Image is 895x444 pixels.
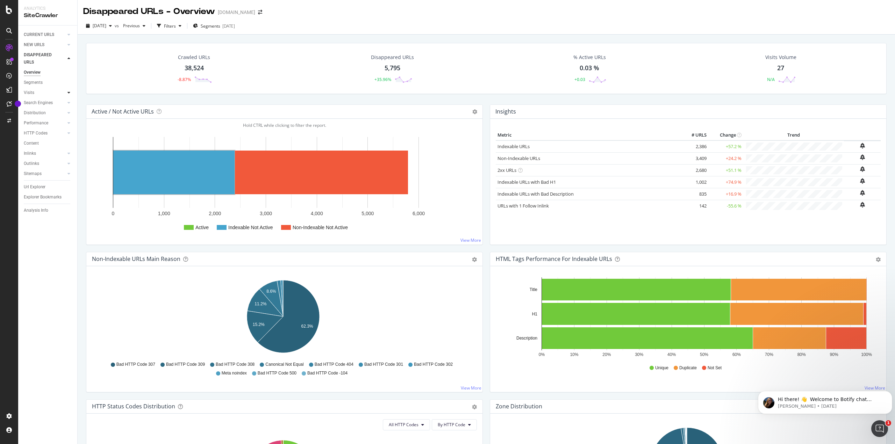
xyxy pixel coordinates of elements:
a: Performance [24,119,65,127]
text: 100% [861,352,872,357]
span: Not Set [708,365,722,371]
div: gear [472,405,477,409]
text: 30% [635,352,643,357]
div: Segments [24,79,43,86]
div: Url Explorer [24,183,45,191]
div: arrow-right-arrow-left [258,10,262,15]
div: Overview [24,69,41,76]
div: N/A [767,77,775,82]
div: bell-plus [860,154,865,160]
a: Inlinks [24,150,65,157]
svg: A chart. [92,130,474,239]
span: Bad HTTP Code 308 [216,362,255,367]
td: 3,409 [680,152,708,164]
span: Bad HTTP Code 309 [166,362,205,367]
div: Visits Volume [765,54,796,61]
div: Visits [24,89,34,96]
div: A chart. [92,277,474,358]
text: 5,000 [361,211,374,216]
span: Duplicate [679,365,697,371]
div: bell-plus [860,190,865,196]
td: +51.1 % [708,164,743,176]
text: 0 [112,211,115,216]
span: All HTTP Codes [389,422,418,428]
div: Distribution [24,109,46,117]
div: gear [876,257,881,262]
div: % Active URLs [573,54,606,61]
div: 27 [777,64,784,73]
button: Filters [154,20,184,31]
a: Sitemaps [24,170,65,177]
span: Previous [120,23,140,29]
text: 3,000 [260,211,272,216]
div: Inlinks [24,150,36,157]
div: [DOMAIN_NAME] [218,9,255,16]
div: +0.03 [574,77,585,82]
text: 6,000 [413,211,425,216]
a: Distribution [24,109,65,117]
div: bell-plus [860,143,865,148]
div: HTTP Codes [24,130,48,137]
div: Content [24,140,39,147]
button: Previous [120,20,148,31]
text: Non-Indexable Not Active [293,225,348,230]
button: By HTTP Code [432,419,477,430]
td: 142 [680,200,708,212]
div: bell-plus [860,166,865,172]
text: 8.6% [266,289,276,294]
a: Indexable URLs [497,143,530,150]
button: All HTTP Codes [383,419,430,430]
a: Overview [24,69,72,76]
a: Non-Indexable URLs [497,155,540,161]
span: vs [115,23,120,29]
text: 4,000 [311,211,323,216]
div: HTTP Status Codes Distribution [92,403,175,410]
text: 62.3% [301,324,313,329]
td: 1,002 [680,176,708,188]
div: SiteCrawler [24,12,72,20]
text: 1,000 [158,211,170,216]
button: Segments[DATE] [190,20,238,31]
td: -55.6 % [708,200,743,212]
div: 38,524 [185,64,204,73]
text: 15.2% [253,322,265,327]
span: Unique [655,365,668,371]
button: [DATE] [83,20,115,31]
text: 40% [667,352,676,357]
span: Hold CTRL while clicking to filter the report. [243,122,326,128]
td: +16.9 % [708,188,743,200]
div: Explorer Bookmarks [24,194,62,201]
span: Bad HTTP Code -104 [307,370,348,376]
div: bell-plus [860,178,865,184]
div: Sitemaps [24,170,42,177]
a: View More [461,385,481,391]
a: NEW URLS [24,41,65,49]
a: Analysis Info [24,207,72,214]
div: +35.96% [374,77,391,82]
div: [DATE] [222,23,235,29]
td: 835 [680,188,708,200]
div: -8.87% [178,77,191,82]
a: Segments [24,79,72,86]
a: Content [24,140,72,147]
td: +57.2 % [708,140,743,153]
text: Active [195,225,209,230]
div: Tooltip anchor [15,101,21,107]
div: bell-plus [860,202,865,208]
a: Indexable URLs with Bad H1 [497,179,556,185]
th: Change [708,130,743,140]
iframe: Intercom live chat [871,420,888,437]
svg: A chart. [496,277,878,358]
span: 1 [886,420,891,426]
text: 10% [570,352,578,357]
h4: Active / Not Active URLs [92,107,154,116]
th: # URLS [680,130,708,140]
text: 2,000 [209,211,221,216]
a: View More [460,237,481,243]
a: HTTP Codes [24,130,65,137]
td: 2,680 [680,164,708,176]
span: Bad HTTP Code 302 [414,362,453,367]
